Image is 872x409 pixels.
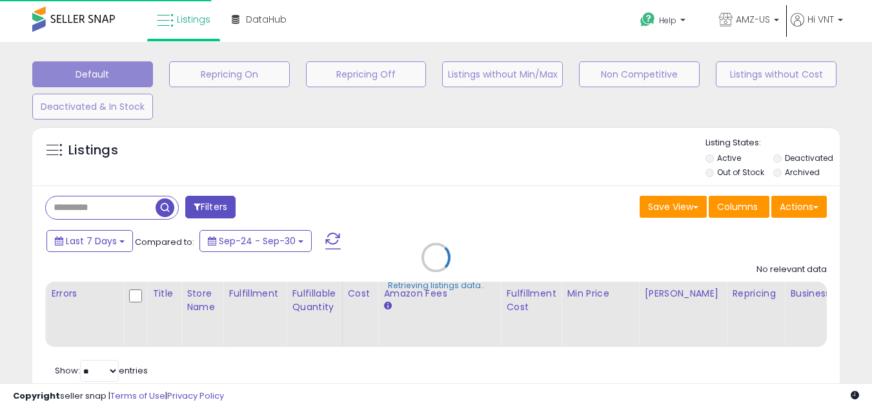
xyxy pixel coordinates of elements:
button: Listings without Min/Max [442,61,563,87]
a: Hi VNT [791,13,843,42]
strong: Copyright [13,390,60,402]
div: Retrieving listings data.. [388,280,485,291]
span: Listings [177,13,210,26]
span: AMZ-US [736,13,770,26]
button: Repricing Off [306,61,427,87]
i: Get Help [640,12,656,28]
button: Non Competitive [579,61,700,87]
span: Help [659,15,676,26]
a: Help [630,2,707,42]
button: Repricing On [169,61,290,87]
div: seller snap | | [13,390,224,403]
span: DataHub [246,13,287,26]
button: Default [32,61,153,87]
span: Hi VNT [807,13,834,26]
button: Listings without Cost [716,61,837,87]
button: Deactivated & In Stock [32,94,153,120]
